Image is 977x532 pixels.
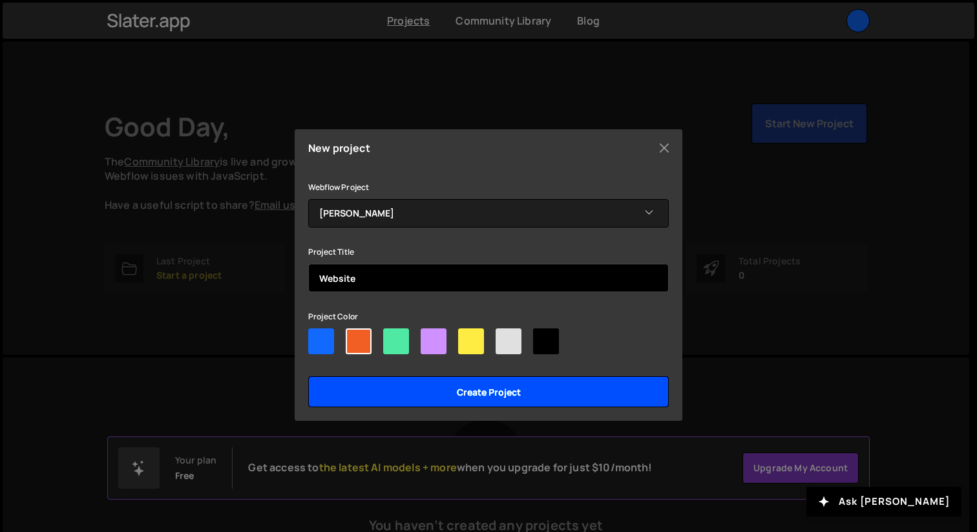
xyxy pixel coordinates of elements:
[308,246,354,259] label: Project Title
[806,487,961,516] button: Ask [PERSON_NAME]
[308,310,358,323] label: Project Color
[308,143,370,153] h5: New project
[308,181,369,194] label: Webflow Project
[655,138,674,158] button: Close
[308,376,669,407] input: Create project
[308,264,669,292] input: Project name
